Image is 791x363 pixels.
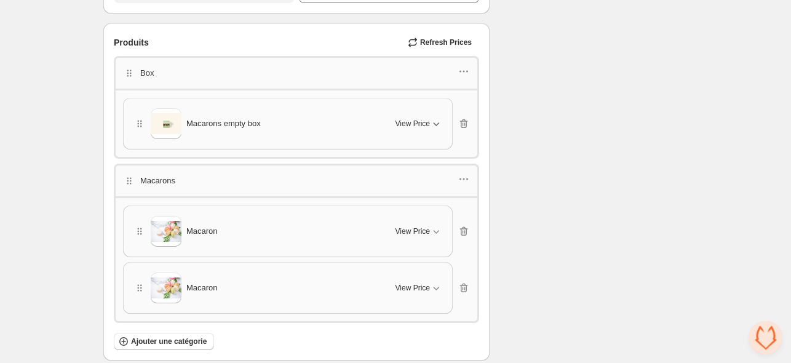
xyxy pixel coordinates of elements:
[151,113,181,134] img: Macarons empty box
[151,221,181,241] img: Macaron
[186,118,261,130] span: Macarons empty box
[131,337,207,346] span: Ajouter une catégorie
[140,175,175,187] p: Macarons
[749,321,782,354] div: Ouvrir le chat
[395,119,430,129] span: View Price
[395,283,430,293] span: View Price
[186,225,218,237] span: Macaron
[114,36,149,49] span: Produits
[186,282,218,294] span: Macaron
[420,38,472,47] span: Refresh Prices
[395,226,430,236] span: View Price
[140,67,154,79] p: Box
[388,114,450,134] button: View Price
[388,221,450,241] button: View Price
[151,277,181,298] img: Macaron
[403,34,479,51] button: Refresh Prices
[114,333,214,350] button: Ajouter une catégorie
[388,278,450,298] button: View Price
